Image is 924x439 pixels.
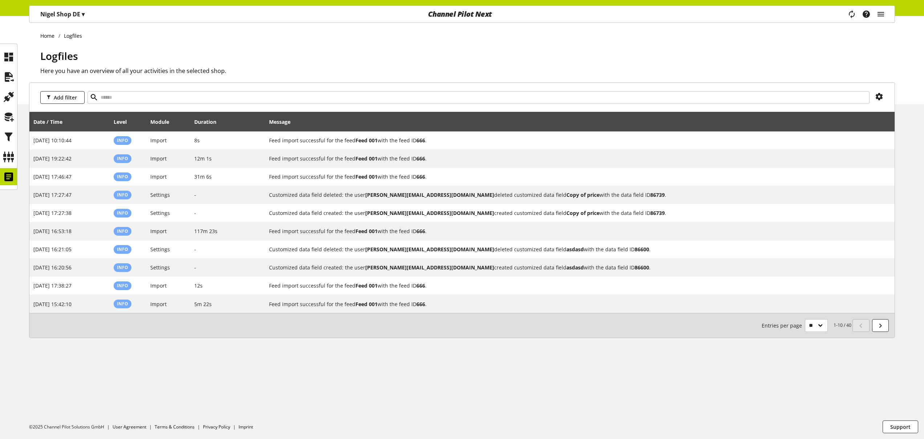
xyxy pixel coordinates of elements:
[33,210,72,216] span: [DATE] 17:27:38
[33,137,72,144] span: [DATE] 10:10:44
[117,301,128,307] span: Info
[33,301,72,308] span: [DATE] 15:42:10
[117,192,128,198] span: Info
[150,246,170,253] span: Settings
[269,155,878,162] h2: Feed import successful for the feed Feed 001 with the feed ID 666.
[355,228,378,235] b: Feed 001
[29,424,113,430] li: ©2025 Channel Pilot Solutions GmbH
[194,228,217,235] span: 117m 23s
[269,114,891,129] div: Message
[269,173,878,180] h2: Feed import successful for the feed Feed 001 with the feed ID 666.
[239,424,253,430] a: Imprint
[269,245,878,253] h2: Customized data field deleted: the user nigel.rowe@channelpilot.com deleted customized data field...
[33,118,70,126] div: Date / Time
[117,174,128,180] span: Info
[269,191,878,199] h2: Customized data field deleted: the user nigel.rowe@channelpilot.com deleted customized data field...
[365,191,494,198] b: [PERSON_NAME][EMAIL_ADDRESS][DOMAIN_NAME]
[650,210,665,216] b: 86739
[416,155,425,162] b: 666
[269,282,878,289] h2: Feed import successful for the feed Feed 001 with the feed ID 666.
[416,137,425,144] b: 666
[269,227,878,235] h2: Feed import successful for the feed Feed 001 with the feed ID 666.
[194,137,200,144] span: 8s
[365,210,494,216] b: [PERSON_NAME][EMAIL_ADDRESS][DOMAIN_NAME]
[566,246,584,253] b: asdasd
[33,282,72,289] span: [DATE] 17:38:27
[890,423,911,431] span: Support
[150,228,167,235] span: Import
[269,264,878,271] h2: Customized data field created: the user nigel.rowe@channelpilot.com created customized data field...
[566,264,584,271] b: asdasd
[416,228,425,235] b: 666
[113,424,146,430] a: User Agreement
[117,210,128,216] span: Info
[117,155,128,162] span: Info
[40,66,895,75] h2: Here you have an overview of all your activities in the selected shop.
[365,264,494,271] b: [PERSON_NAME][EMAIL_ADDRESS][DOMAIN_NAME]
[762,319,851,332] small: 1-10 / 40
[203,424,230,430] a: Privacy Policy
[150,282,167,289] span: Import
[29,5,895,23] nav: main navigation
[269,300,878,308] h2: Feed import successful for the feed Feed 001 with the feed ID 666.
[650,191,665,198] b: 86739
[150,155,167,162] span: Import
[40,91,85,104] button: Add filter
[194,118,224,126] div: Duration
[150,301,167,308] span: Import
[416,173,425,180] b: 666
[635,264,649,271] b: 86600
[269,137,878,144] h2: Feed import successful for the feed Feed 001 with the feed ID 666.
[355,173,378,180] b: Feed 001
[566,191,599,198] b: Copy of price
[150,191,170,198] span: Settings
[155,424,195,430] a: Terms & Conditions
[33,264,72,271] span: [DATE] 16:20:56
[150,137,167,144] span: Import
[762,322,805,329] span: Entries per page
[269,209,878,217] h2: Customized data field created: the user nigel.rowe@channelpilot.com created customized data field...
[117,264,128,271] span: Info
[150,118,176,126] div: Module
[416,282,425,289] b: 666
[635,246,649,253] b: 86600
[194,173,212,180] span: 31m 6s
[150,264,170,271] span: Settings
[355,301,378,308] b: Feed 001
[117,228,128,234] span: Info
[33,228,72,235] span: [DATE] 16:53:18
[117,137,128,143] span: Info
[355,137,378,144] b: Feed 001
[355,282,378,289] b: Feed 001
[416,301,425,308] b: 666
[355,155,378,162] b: Feed 001
[194,301,212,308] span: 5m 22s
[150,173,167,180] span: Import
[40,49,78,63] span: Logfiles
[114,118,134,126] div: Level
[194,282,203,289] span: 12s
[40,10,85,19] p: Nigel Shop DE
[33,191,72,198] span: [DATE] 17:27:47
[33,173,72,180] span: [DATE] 17:46:47
[33,155,72,162] span: [DATE] 19:22:42
[365,246,494,253] b: [PERSON_NAME][EMAIL_ADDRESS][DOMAIN_NAME]
[40,32,58,40] a: Home
[194,155,212,162] span: 12m 1s
[117,282,128,289] span: Info
[150,210,170,216] span: Settings
[54,94,77,101] span: Add filter
[82,10,85,18] span: ▾
[566,210,599,216] b: Copy of price
[117,246,128,252] span: Info
[883,420,918,433] button: Support
[33,246,72,253] span: [DATE] 16:21:05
